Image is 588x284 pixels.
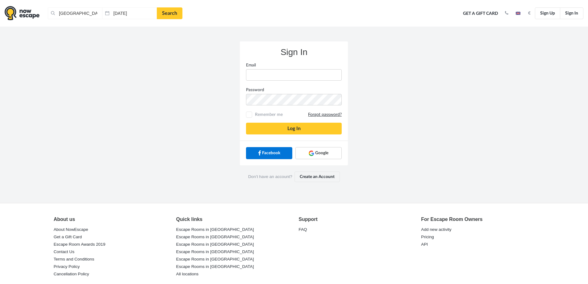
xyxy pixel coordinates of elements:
[241,62,346,68] label: Email
[421,216,534,223] div: For Escape Room Owners
[516,12,520,15] img: en.jpg
[5,6,40,20] img: logo
[176,270,199,278] a: All locations
[176,233,254,241] a: Escape Rooms in [GEOGRAPHIC_DATA]
[298,216,412,223] div: Support
[54,262,80,271] a: Privacy Policy
[421,225,451,234] a: Add new activity
[421,240,428,249] a: API
[528,11,531,15] strong: €
[176,240,254,249] a: Escape Rooms in [GEOGRAPHIC_DATA]
[176,225,254,234] a: Escape Rooms in [GEOGRAPHIC_DATA]
[54,255,94,264] a: Terms and Conditions
[54,240,106,249] a: Escape Room Awards 2019
[461,7,500,20] a: Get a Gift Card
[48,7,102,19] input: Place or Room Name
[157,7,182,19] a: Search
[421,233,434,241] a: Pricing
[176,262,254,271] a: Escape Rooms in [GEOGRAPHIC_DATA]
[102,7,156,19] input: Date
[294,172,340,182] a: Create an Account
[54,216,167,223] div: About us
[54,248,74,256] a: Contact Us
[240,165,348,188] div: Don’t have an account?
[525,10,534,16] button: €
[54,225,88,234] a: About NowEscape
[246,147,292,159] a: Facebook
[253,112,342,118] span: Remember me
[308,112,342,118] a: Forgot password?
[295,147,342,159] a: Google
[176,248,254,256] a: Escape Rooms in [GEOGRAPHIC_DATA]
[262,150,280,156] span: Facebook
[246,48,342,57] h3: Sign In
[246,123,342,134] button: Log In
[241,87,346,93] label: Password
[247,113,251,117] input: Remember meForgot password?
[560,7,583,19] a: Sign In
[298,225,307,234] a: FAQ
[54,270,89,278] a: Cancellation Policy
[176,255,254,264] a: Escape Rooms in [GEOGRAPHIC_DATA]
[315,150,328,156] span: Google
[535,7,560,19] a: Sign Up
[176,216,290,223] div: Quick links
[54,233,82,241] a: Get a Gift Card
